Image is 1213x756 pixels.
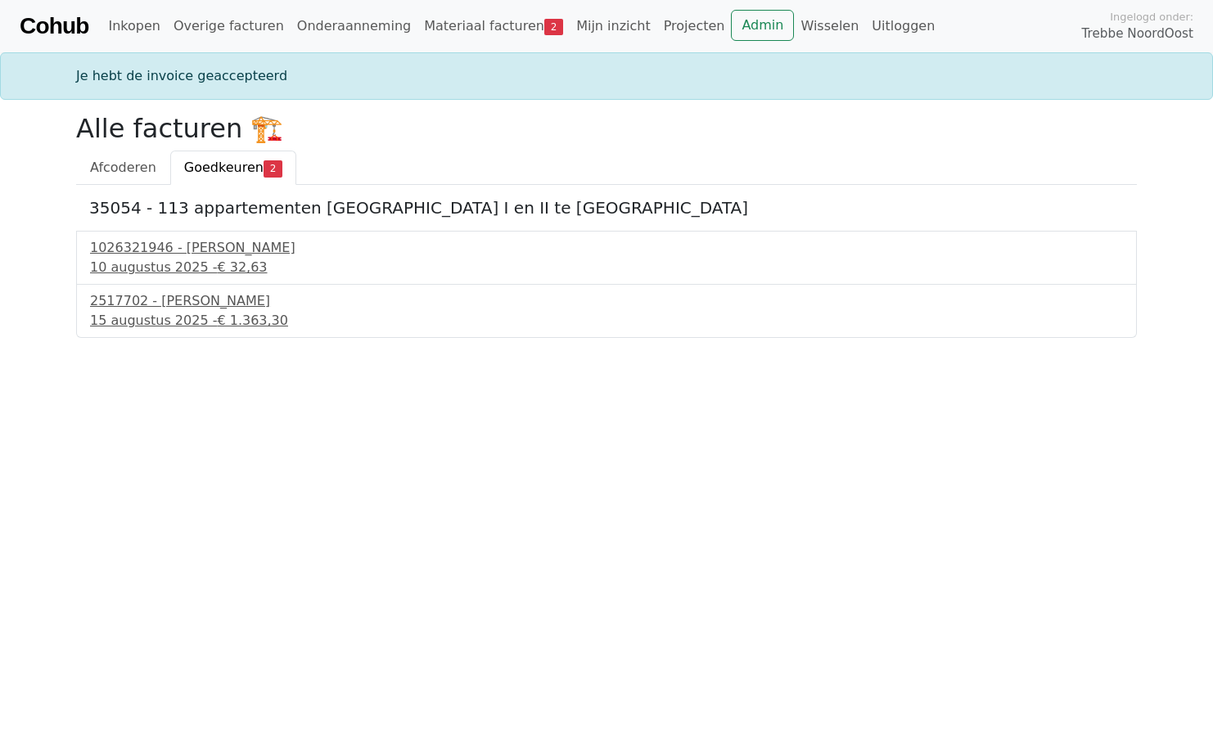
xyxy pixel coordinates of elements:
[89,198,1124,218] h5: 35054 - 113 appartementen [GEOGRAPHIC_DATA] I en II te [GEOGRAPHIC_DATA]
[90,258,1123,277] div: 10 augustus 2025 -
[101,10,166,43] a: Inkopen
[1082,25,1193,43] span: Trebbe NoordOost
[794,10,865,43] a: Wisselen
[865,10,941,43] a: Uitloggen
[76,151,170,185] a: Afcoderen
[184,160,264,175] span: Goedkeuren
[90,160,156,175] span: Afcoderen
[544,19,563,35] span: 2
[76,113,1137,144] h2: Alle facturen 🏗️
[291,10,417,43] a: Onderaanneming
[167,10,291,43] a: Overige facturen
[20,7,88,46] a: Cohub
[264,160,282,177] span: 2
[90,238,1123,258] div: 1026321946 - [PERSON_NAME]
[66,66,1147,86] div: Je hebt de invoice geaccepteerd
[570,10,657,43] a: Mijn inzicht
[90,291,1123,331] a: 2517702 - [PERSON_NAME]15 augustus 2025 -€ 1.363,30
[170,151,296,185] a: Goedkeuren2
[1110,9,1193,25] span: Ingelogd onder:
[657,10,732,43] a: Projecten
[217,313,288,328] span: € 1.363,30
[417,10,570,43] a: Materiaal facturen2
[90,238,1123,277] a: 1026321946 - [PERSON_NAME]10 augustus 2025 -€ 32,63
[90,291,1123,311] div: 2517702 - [PERSON_NAME]
[90,311,1123,331] div: 15 augustus 2025 -
[731,10,794,41] a: Admin
[217,259,267,275] span: € 32,63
